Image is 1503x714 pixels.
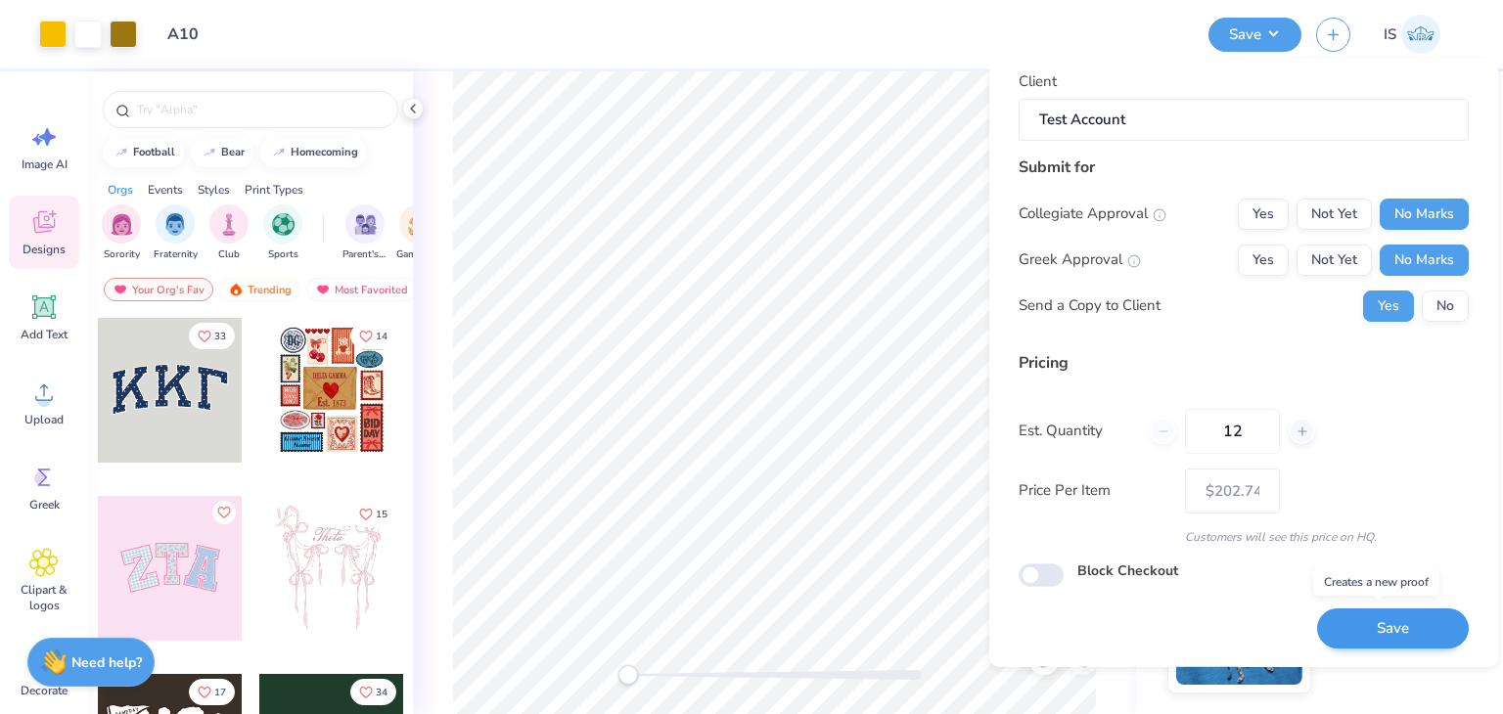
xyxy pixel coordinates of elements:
[24,412,64,427] span: Upload
[152,15,248,54] input: Untitled Design
[104,278,213,301] div: Your Org's Fav
[214,332,226,341] span: 33
[214,688,226,697] span: 17
[21,683,68,698] span: Decorate
[1019,202,1166,225] div: Collegiate Approval
[1401,15,1440,54] img: Ishita Singh
[1019,350,1469,374] div: Pricing
[263,204,302,262] button: filter button
[1019,479,1170,502] label: Price Per Item
[306,278,417,301] div: Most Favorited
[29,497,60,513] span: Greek
[191,138,253,167] button: bear
[1077,559,1178,580] label: Block Checkout
[198,181,230,199] div: Styles
[102,204,141,262] button: filter button
[154,247,198,262] span: Fraternity
[315,283,331,296] img: most_fav.gif
[22,156,68,172] span: Image AI
[350,679,396,705] button: Like
[1238,198,1289,229] button: Yes
[1384,23,1396,46] span: IS
[1208,18,1301,52] button: Save
[342,204,387,262] div: filter for Parent's Weekend
[108,181,133,199] div: Orgs
[396,204,441,262] button: filter button
[1019,99,1469,141] input: e.g. Ethan Linker
[342,204,387,262] button: filter button
[104,247,140,262] span: Sorority
[111,213,133,236] img: Sorority Image
[133,147,175,157] div: football
[350,501,396,527] button: Like
[1422,290,1469,321] button: No
[1363,290,1414,321] button: Yes
[1019,294,1161,317] div: Send a Copy to Client
[221,147,245,157] div: bear
[1185,408,1280,453] input: – –
[1019,69,1057,92] label: Client
[1019,248,1141,270] div: Greek Approval
[21,327,68,342] span: Add Text
[263,204,302,262] div: filter for Sports
[202,147,217,158] img: trend_line.gif
[114,147,129,158] img: trend_line.gif
[135,100,386,119] input: Try "Alpha"
[408,213,431,236] img: Game Day Image
[218,213,240,236] img: Club Image
[376,332,387,341] span: 14
[396,204,441,262] div: filter for Game Day
[1238,244,1289,275] button: Yes
[103,138,184,167] button: football
[1019,420,1135,442] label: Est. Quantity
[1297,198,1372,229] button: Not Yet
[1019,155,1469,178] div: Submit for
[154,204,198,262] button: filter button
[1317,608,1469,648] button: Save
[113,283,128,296] img: most_fav.gif
[618,665,638,685] div: Accessibility label
[219,278,300,301] div: Trending
[189,323,235,349] button: Like
[1019,527,1469,545] div: Customers will see this price on HQ.
[271,147,287,158] img: trend_line.gif
[350,323,396,349] button: Like
[102,204,141,262] div: filter for Sorority
[154,204,198,262] div: filter for Fraternity
[354,213,377,236] img: Parent's Weekend Image
[164,213,186,236] img: Fraternity Image
[1380,198,1469,229] button: No Marks
[189,679,235,705] button: Like
[272,213,295,236] img: Sports Image
[23,242,66,257] span: Designs
[12,582,76,613] span: Clipart & logos
[245,181,303,199] div: Print Types
[1375,15,1449,54] a: IS
[71,653,142,672] strong: Need help?
[209,204,249,262] button: filter button
[268,247,298,262] span: Sports
[396,247,441,262] span: Game Day
[376,688,387,697] span: 34
[228,283,244,296] img: trending.gif
[1380,244,1469,275] button: No Marks
[218,247,240,262] span: Club
[291,147,358,157] div: homecoming
[209,204,249,262] div: filter for Club
[260,138,367,167] button: homecoming
[212,501,236,524] button: Like
[376,510,387,519] span: 15
[1313,568,1439,596] div: Creates a new proof
[1297,244,1372,275] button: Not Yet
[148,181,183,199] div: Events
[342,247,387,262] span: Parent's Weekend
